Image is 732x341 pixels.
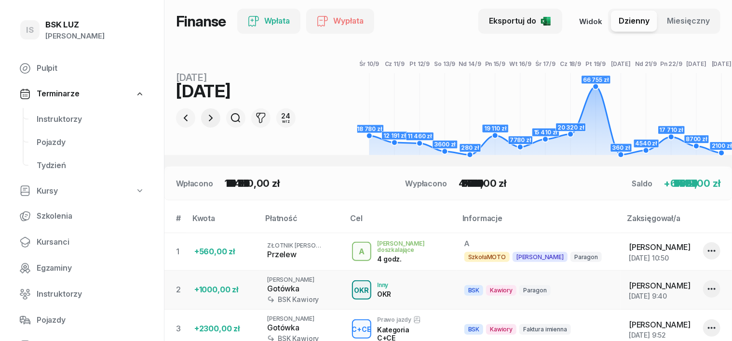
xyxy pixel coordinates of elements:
[37,62,145,75] span: Pulpit
[29,154,152,177] a: Tydzień
[352,319,371,339] button: C+CE
[560,60,582,67] tspan: Cz 18/9
[37,314,145,327] span: Pojazdy
[26,26,34,34] span: IS
[360,60,380,67] tspan: Śr 10/9
[478,9,562,34] button: Eksportuj do
[611,60,631,67] tspan: [DATE]
[12,83,152,105] a: Terminarze
[667,15,710,27] span: Miesięczny
[519,285,551,295] span: Paragon
[317,15,364,27] div: Wypłata
[352,280,371,300] button: OKR
[37,185,58,197] span: Kursy
[282,113,291,119] div: 24
[267,249,337,261] div: Przelew
[509,60,531,67] tspan: Wt 16/9
[12,257,152,280] a: Egzaminy
[377,240,449,253] div: [PERSON_NAME] doszkalające
[176,178,213,189] div: Wpłacono
[348,323,376,335] div: C+CE
[282,119,291,123] div: wrz
[267,315,314,322] span: [PERSON_NAME]
[352,242,371,261] button: A
[586,60,606,67] tspan: Pt 19/9
[464,252,510,262] span: SzkołaMOTO
[176,323,187,335] div: 3
[194,284,252,296] div: +1000,00 zł
[377,316,427,324] div: Prawo jazdy
[194,246,252,258] div: +560,00 zł
[267,242,342,249] span: ZŁOTNIK [PERSON_NAME]
[351,284,373,296] div: OKR
[519,324,571,334] span: Faktura imienna
[12,309,152,332] a: Pojazdy
[267,283,337,295] div: Gotówka
[486,324,516,334] span: Kawiory
[712,60,732,67] tspan: [DATE]
[176,246,187,258] div: 1
[636,60,657,67] tspan: Nd 21/9
[536,60,556,67] tspan: Śr 17/9
[377,282,391,288] div: Inny
[45,21,105,29] div: BSK LUZ
[629,254,669,262] span: [DATE] 10:50
[248,15,290,27] div: Wpłata
[164,212,187,233] th: #
[12,205,152,228] a: Szkolenia
[489,15,552,27] div: Eksportuj do
[464,239,613,249] div: A
[410,60,430,67] tspan: Pt 12/9
[632,178,652,189] div: Saldo
[37,210,145,223] span: Szkolenia
[629,331,666,339] span: [DATE] 9:52
[45,30,105,42] div: [PERSON_NAME]
[629,320,691,329] span: [PERSON_NAME]
[434,60,456,67] tspan: So 13/9
[611,11,657,32] button: Dzienny
[276,108,296,128] button: 24wrz
[621,212,732,233] th: Zaksięgował/a
[12,231,152,254] a: Kursanci
[37,88,79,100] span: Terminarze
[29,108,152,131] a: Instruktorzy
[570,252,602,262] span: Paragon
[306,9,374,34] button: Wypłata
[629,281,691,290] span: [PERSON_NAME]
[176,73,296,82] div: [DATE]
[176,13,226,30] h1: Finanse
[12,283,152,306] a: Instruktorzy
[37,288,145,301] span: Instruktorzy
[457,212,621,233] th: Informacje
[176,284,187,296] div: 2
[259,212,344,233] th: Płatność
[12,57,152,80] a: Pulpit
[267,295,337,303] div: BSK Kawiory
[629,242,691,252] span: [PERSON_NAME]
[344,212,457,233] th: Cel
[12,180,152,202] a: Kursy
[385,60,405,67] tspan: Cz 11/9
[37,159,145,172] span: Tydzień
[29,131,152,154] a: Pojazdy
[267,322,337,334] div: Gotówka
[664,178,671,189] span: +
[377,255,427,263] div: 4 godz.
[660,60,682,67] tspan: Pn 22/9
[464,324,484,334] span: BSK
[459,60,481,67] tspan: Nd 14/9
[37,113,145,126] span: Instruktorzy
[37,262,145,275] span: Egzaminy
[237,9,300,34] button: Wpłata
[486,285,516,295] span: Kawiory
[377,290,391,298] div: OKR
[464,285,484,295] span: BSK
[194,323,252,335] div: +2300,00 zł
[485,60,505,67] tspan: Pn 15/9
[267,276,314,283] span: [PERSON_NAME]
[37,236,145,249] span: Kursanci
[659,11,718,32] button: Miesięczny
[619,15,650,27] span: Dzienny
[355,244,368,260] div: A
[187,212,259,233] th: Kwota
